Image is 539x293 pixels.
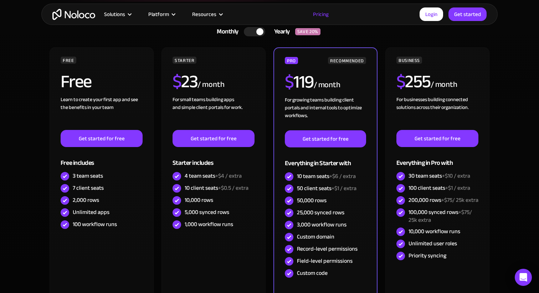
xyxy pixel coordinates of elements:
div: PRO [285,57,298,64]
div: 100 client seats [409,184,470,192]
span: +$0.5 / extra [218,183,248,193]
a: Login [420,7,443,21]
div: Solutions [95,10,139,19]
div: 10 team seats [297,172,356,180]
div: 100 workflow runs [73,220,117,228]
span: +$75/ 25k extra [409,207,472,225]
span: $ [173,65,181,98]
div: Open Intercom Messenger [515,269,532,286]
div: For growing teams building client portals and internal tools to optimize workflows. [285,96,366,130]
div: Platform [148,10,169,19]
div: 10 client seats [185,184,248,192]
a: Get started for free [396,130,478,147]
div: Everything in Pro with [396,147,478,170]
div: 3 team seats [73,172,103,180]
div: 7 client seats [73,184,104,192]
div: Learn to create your first app and see the benefits in your team ‍ [61,96,143,130]
a: home [52,9,95,20]
h2: 23 [173,73,198,90]
a: Get started for free [285,130,366,147]
h2: 255 [396,73,431,90]
div: / month [431,79,457,90]
a: Get started [448,7,487,21]
div: 200,000 rows [409,196,478,204]
div: Free includes [61,147,143,170]
span: $ [285,65,294,99]
a: Pricing [304,10,338,19]
div: Custom code [297,269,328,277]
a: Get started for free [61,130,143,147]
div: 50,000 rows [297,197,327,204]
div: RECOMMENDED [328,57,366,64]
div: Field-level permissions [297,257,353,265]
span: +$6 / extra [329,171,356,182]
div: 5,000 synced rows [185,208,229,216]
div: 25,000 synced rows [297,209,344,216]
div: Yearly [265,26,295,37]
div: 100,000 synced rows [409,208,478,224]
div: SAVE 20% [295,28,320,35]
div: For small teams building apps and simple client portals for work. ‍ [173,96,255,130]
div: 30 team seats [409,172,470,180]
div: Resources [183,10,231,19]
div: 4 team seats [185,172,242,180]
div: 1,000 workflow runs [185,220,233,228]
div: Platform [139,10,183,19]
div: 2,000 rows [73,196,99,204]
div: STARTER [173,57,196,64]
div: Monthly [208,26,244,37]
div: / month [197,79,224,90]
div: Everything in Starter with [285,147,366,171]
span: +$1 / extra [445,183,470,193]
div: 3,000 workflow runs [297,221,346,229]
div: Custom domain [297,233,334,241]
div: Priority syncing [409,252,446,260]
span: +$10 / extra [442,171,470,181]
div: 10,000 rows [185,196,213,204]
div: 10,000 workflow runs [409,227,460,235]
div: Record-level permissions [297,245,358,253]
h2: Free [61,73,92,90]
span: $ [396,65,405,98]
div: Solutions [104,10,125,19]
div: 50 client seats [297,184,356,192]
h2: 119 [285,73,314,91]
div: For businesses building connected solutions across their organization. ‍ [396,96,478,130]
div: Unlimited user roles [409,240,457,247]
div: / month [314,79,340,91]
span: +$1 / extra [332,183,356,194]
span: +$75/ 25k extra [441,195,478,205]
div: Starter includes [173,147,255,170]
div: BUSINESS [396,57,422,64]
div: Resources [192,10,216,19]
div: FREE [61,57,76,64]
a: Get started for free [173,130,255,147]
div: Unlimited apps [73,208,109,216]
span: +$4 / extra [215,171,242,181]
